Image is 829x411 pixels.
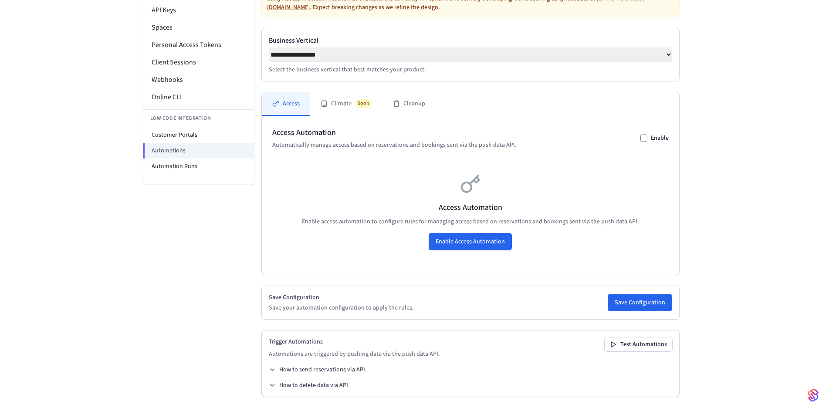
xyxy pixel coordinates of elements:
[429,233,512,250] button: Enable Access Automation
[272,127,517,139] h2: Access Automation
[310,92,382,116] button: ClimateSoon
[269,303,414,312] p: Save your automation configuration to apply the rules.
[269,350,440,358] p: Automations are triggered by pushing data via the push data API.
[143,158,254,174] li: Automation Runs
[262,92,310,116] button: Access
[269,365,365,374] button: How to send reservations via API
[143,88,254,106] li: Online CLI
[143,127,254,143] li: Customer Portals
[269,381,348,390] button: How to delete data via API
[608,294,672,311] button: Save Configuration
[269,293,414,302] h2: Save Configuration
[143,143,254,158] li: Automations
[143,54,254,71] li: Client Sessions
[143,19,254,36] li: Spaces
[605,337,672,351] button: Test Automations
[143,36,254,54] li: Personal Access Tokens
[269,337,440,346] h2: Trigger Automations
[382,92,436,116] button: Cleanup
[272,202,669,214] h3: Access Automation
[269,35,672,46] label: Business Vertical
[808,388,819,402] img: SeamLogoGradient.69752ec5.svg
[651,134,669,142] label: Enable
[143,1,254,19] li: API Keys
[143,71,254,88] li: Webhooks
[272,217,669,226] p: Enable access automation to configure rules for managing access based on reservations and booking...
[272,141,517,149] p: Automatically manage access based on reservations and bookings sent via the push data API.
[269,65,672,74] p: Select the business vertical that best matches your product.
[143,109,254,127] li: Low Code Integration
[355,99,372,108] span: Soon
